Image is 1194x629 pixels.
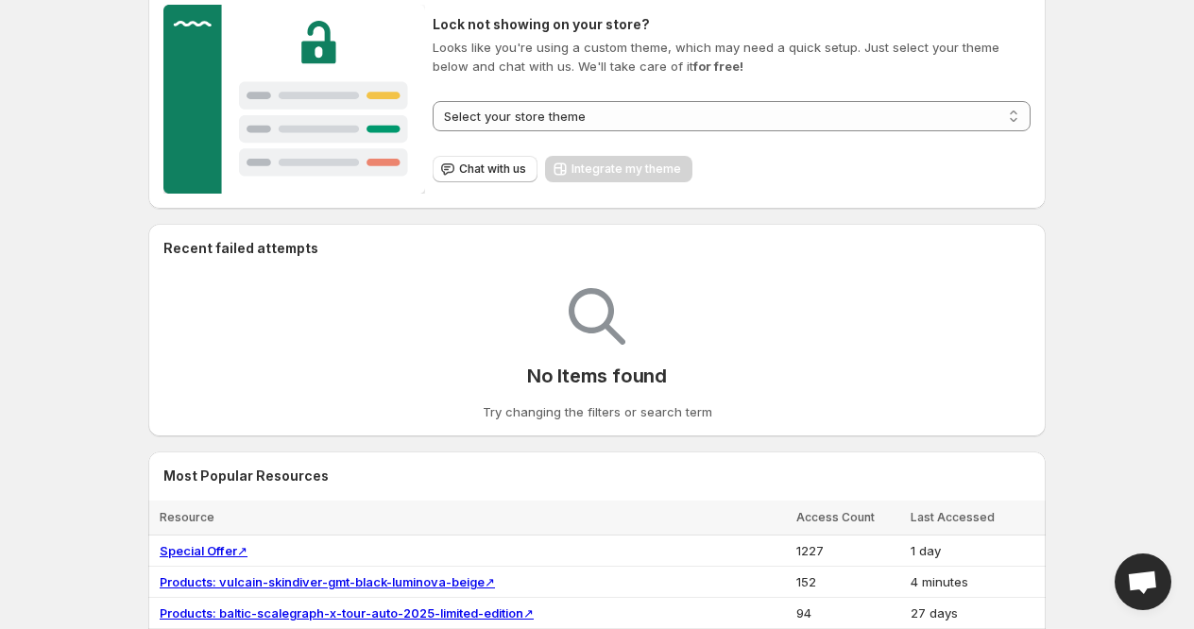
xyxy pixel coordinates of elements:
[163,239,318,258] h2: Recent failed attempts
[791,598,906,629] td: 94
[163,467,1031,485] h2: Most Popular Resources
[905,598,1046,629] td: 27 days
[791,535,906,567] td: 1227
[905,535,1046,567] td: 1 day
[911,510,995,524] span: Last Accessed
[459,161,526,177] span: Chat with us
[160,574,495,589] a: Products: vulcain-skindiver-gmt-black-luminova-beige↗
[433,156,537,182] button: Chat with us
[160,543,247,558] a: Special Offer↗
[693,59,743,74] strong: for free!
[569,288,625,345] img: Empty search results
[483,402,712,421] p: Try changing the filters or search term
[905,567,1046,598] td: 4 minutes
[433,15,1031,34] h2: Lock not showing on your store?
[791,567,906,598] td: 152
[796,510,875,524] span: Access Count
[160,605,534,620] a: Products: baltic-scalegraph-x-tour-auto-2025-limited-edition↗
[433,38,1031,76] p: Looks like you're using a custom theme, which may need a quick setup. Just select your theme belo...
[160,510,214,524] span: Resource
[163,5,425,194] img: Customer support
[527,365,667,387] p: No Items found
[1115,553,1171,610] a: Open chat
